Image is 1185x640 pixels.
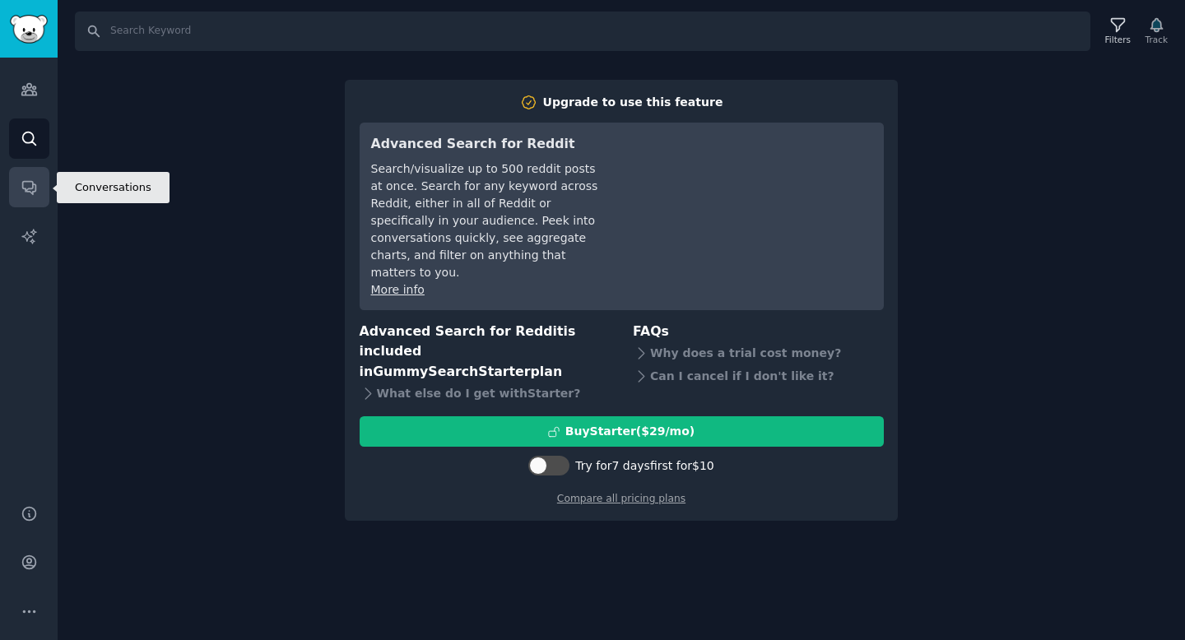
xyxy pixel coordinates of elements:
[1105,34,1131,45] div: Filters
[633,364,884,387] div: Can I cancel if I don't like it?
[575,457,713,475] div: Try for 7 days first for $10
[75,12,1090,51] input: Search Keyword
[10,15,48,44] img: GummySearch logo
[371,134,602,155] h3: Advanced Search for Reddit
[543,94,723,111] div: Upgrade to use this feature
[557,493,685,504] a: Compare all pricing plans
[373,364,530,379] span: GummySearch Starter
[633,341,884,364] div: Why does a trial cost money?
[371,160,602,281] div: Search/visualize up to 500 reddit posts at once. Search for any keyword across Reddit, either in ...
[625,134,872,257] iframe: YouTube video player
[371,283,425,296] a: More info
[633,322,884,342] h3: FAQs
[360,322,611,383] h3: Advanced Search for Reddit is included in plan
[565,423,695,440] div: Buy Starter ($ 29 /mo )
[360,382,611,405] div: What else do I get with Starter ?
[360,416,884,447] button: BuyStarter($29/mo)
